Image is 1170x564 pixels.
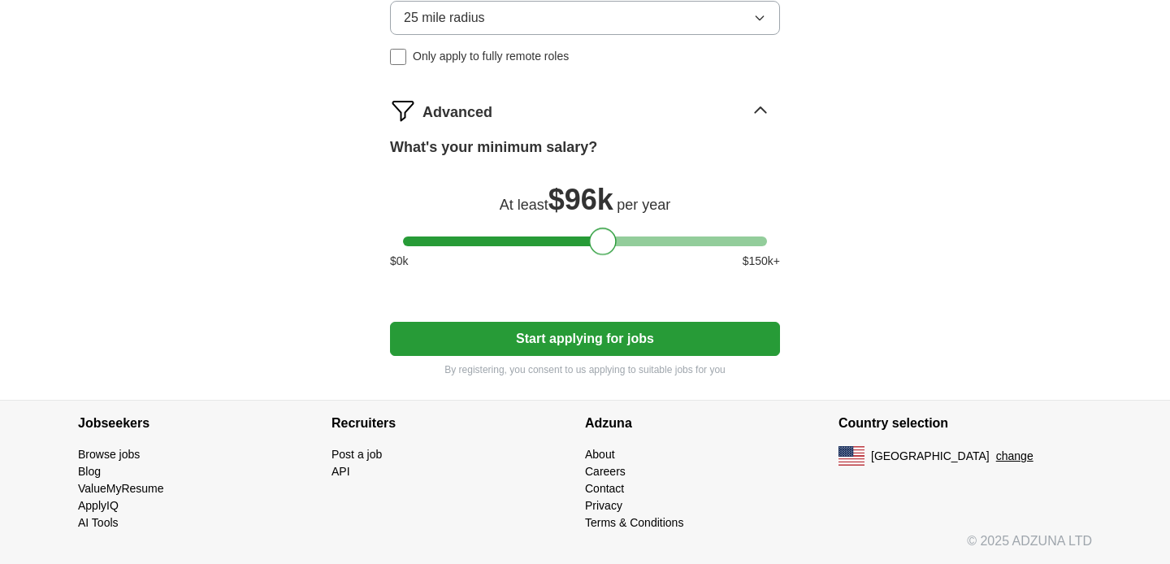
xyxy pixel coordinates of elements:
[996,448,1033,465] button: change
[838,401,1092,446] h4: Country selection
[78,448,140,461] a: Browse jobs
[390,49,406,65] input: Only apply to fully remote roles
[500,197,548,213] span: At least
[78,499,119,512] a: ApplyIQ
[390,137,597,158] label: What's your minimum salary?
[585,448,615,461] a: About
[548,183,613,216] span: $ 96k
[585,516,683,529] a: Terms & Conditions
[743,253,780,270] span: $ 150 k+
[871,448,990,465] span: [GEOGRAPHIC_DATA]
[78,516,119,529] a: AI Tools
[390,322,780,356] button: Start applying for jobs
[422,102,492,124] span: Advanced
[390,362,780,377] p: By registering, you consent to us applying to suitable jobs for you
[585,482,624,495] a: Contact
[413,48,569,65] span: Only apply to fully remote roles
[838,446,864,466] img: US flag
[78,465,101,478] a: Blog
[331,448,382,461] a: Post a job
[585,465,626,478] a: Careers
[617,197,670,213] span: per year
[404,8,485,28] span: 25 mile radius
[585,499,622,512] a: Privacy
[78,482,164,495] a: ValueMyResume
[390,1,780,35] button: 25 mile radius
[65,531,1105,564] div: © 2025 ADZUNA LTD
[390,98,416,124] img: filter
[331,465,350,478] a: API
[390,253,409,270] span: $ 0 k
